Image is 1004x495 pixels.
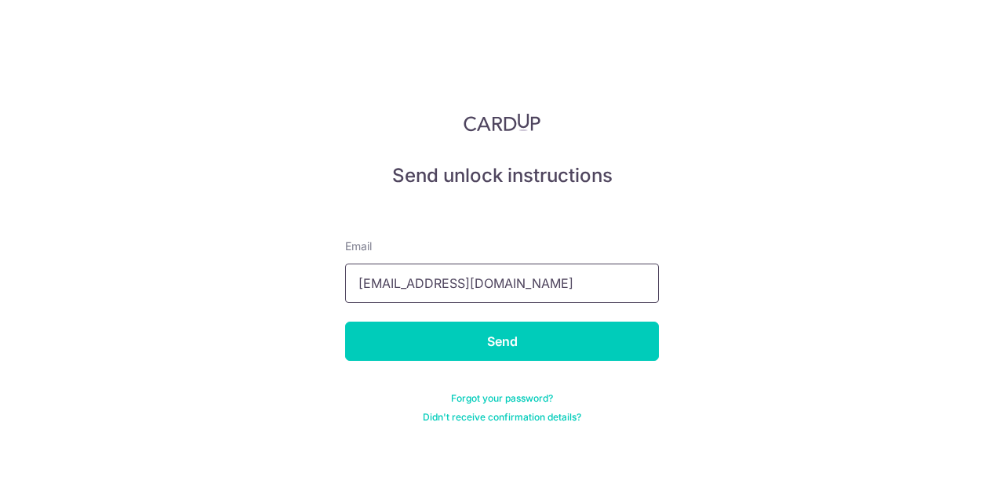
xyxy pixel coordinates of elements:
input: Enter your Email [345,264,659,303]
img: CardUp Logo [464,113,540,132]
a: Didn't receive confirmation details? [423,411,581,424]
span: translation missing: en.devise.label.Email [345,239,372,253]
h5: Send unlock instructions [345,163,659,188]
a: Forgot your password? [451,392,553,405]
input: Send [345,322,659,361]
